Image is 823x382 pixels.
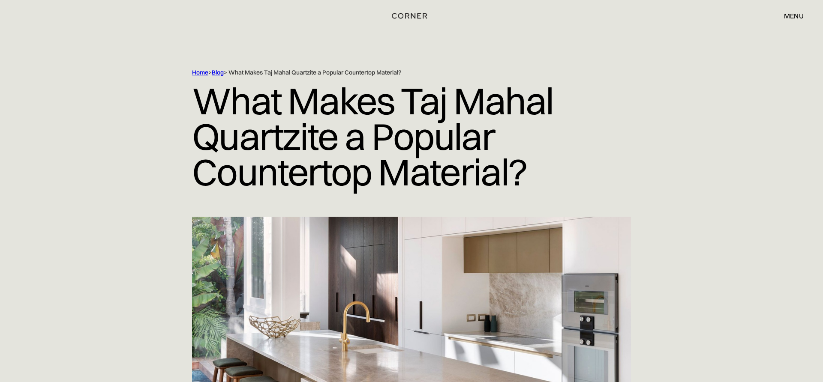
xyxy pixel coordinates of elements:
[383,10,440,21] a: home
[192,69,208,76] a: Home
[212,69,224,76] a: Blog
[784,12,804,19] div: menu
[775,9,804,23] div: menu
[192,77,631,196] h1: What Makes Taj Mahal Quartzite a Popular Countertop Material?
[192,69,595,77] div: > > What Makes Taj Mahal Quartzite a Popular Countertop Material?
